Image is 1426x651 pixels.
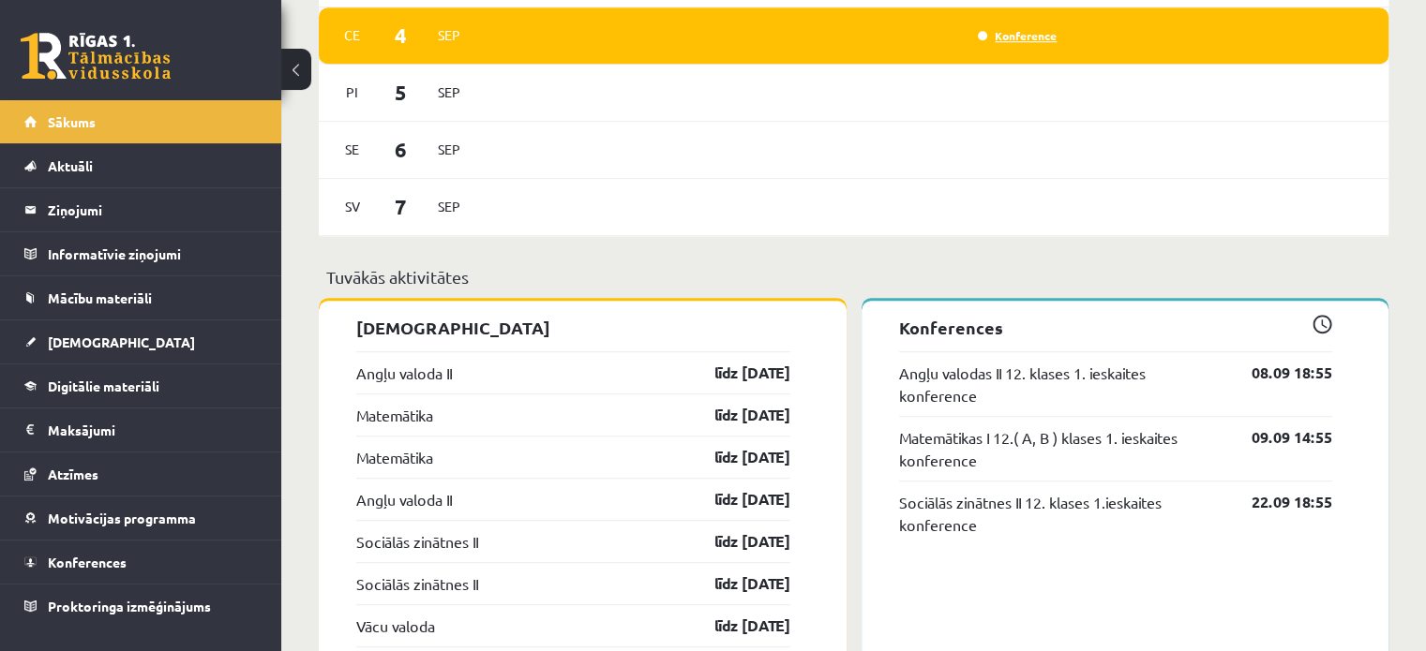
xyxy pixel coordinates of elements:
a: Konferences [24,540,258,584]
a: līdz [DATE] [682,530,790,553]
a: līdz [DATE] [682,614,790,637]
span: Atzīmes [48,466,98,482]
a: Sākums [24,100,258,143]
a: Motivācijas programma [24,496,258,540]
a: Rīgas 1. Tālmācības vidusskola [21,33,171,80]
a: 08.09 18:55 [1223,362,1332,384]
a: Sociālās zinātnes II [356,572,478,595]
a: Proktoringa izmēģinājums [24,584,258,628]
span: Proktoringa izmēģinājums [48,598,211,614]
a: līdz [DATE] [682,404,790,426]
a: līdz [DATE] [682,362,790,384]
span: 7 [372,191,430,222]
legend: Maksājumi [48,408,258,451]
span: Digitālie materiāli [48,377,159,394]
span: Sep [429,135,469,164]
a: Angļu valodas II 12. klases 1. ieskaites konference [899,362,1224,407]
a: Aktuāli [24,144,258,187]
a: Informatīvie ziņojumi [24,232,258,275]
span: Ce [333,21,372,50]
a: 22.09 18:55 [1223,491,1332,513]
legend: Informatīvie ziņojumi [48,232,258,275]
a: Mācību materiāli [24,276,258,319]
span: Sep [429,78,469,107]
a: 09.09 14:55 [1223,426,1332,449]
a: līdz [DATE] [682,446,790,468]
p: [DEMOGRAPHIC_DATA] [356,315,790,340]
a: Vācu valoda [356,614,435,637]
a: līdz [DATE] [682,488,790,510]
a: Matemātika [356,446,433,468]
span: Konferences [48,554,127,570]
a: Matemātika [356,404,433,426]
span: Sep [429,192,469,221]
span: Sākums [48,113,96,130]
a: Matemātikas I 12.( A, B ) klases 1. ieskaites konference [899,426,1224,471]
span: [DEMOGRAPHIC_DATA] [48,333,195,350]
span: Pi [333,78,372,107]
span: Sep [429,21,469,50]
span: Aktuāli [48,157,93,174]
a: līdz [DATE] [682,572,790,595]
legend: Ziņojumi [48,188,258,231]
span: Mācību materiāli [48,289,152,306]
a: Konference [978,28,1057,43]
a: Maksājumi [24,408,258,451]
span: Sv [333,192,372,221]
p: Tuvākās aktivitātes [326,264,1381,289]
span: 6 [372,134,430,165]
a: Angļu valoda II [356,488,452,510]
span: Motivācijas programma [48,510,196,526]
a: Sociālās zinātnes II 12. klases 1.ieskaites konference [899,491,1224,536]
a: Atzīmes [24,452,258,496]
a: Digitālie materiāli [24,364,258,407]
a: [DEMOGRAPHIC_DATA] [24,320,258,363]
p: Konferences [899,315,1333,340]
a: Sociālās zinātnes II [356,530,478,553]
span: 5 [372,77,430,108]
a: Ziņojumi [24,188,258,231]
a: Angļu valoda II [356,362,452,384]
span: Se [333,135,372,164]
span: 4 [372,20,430,51]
